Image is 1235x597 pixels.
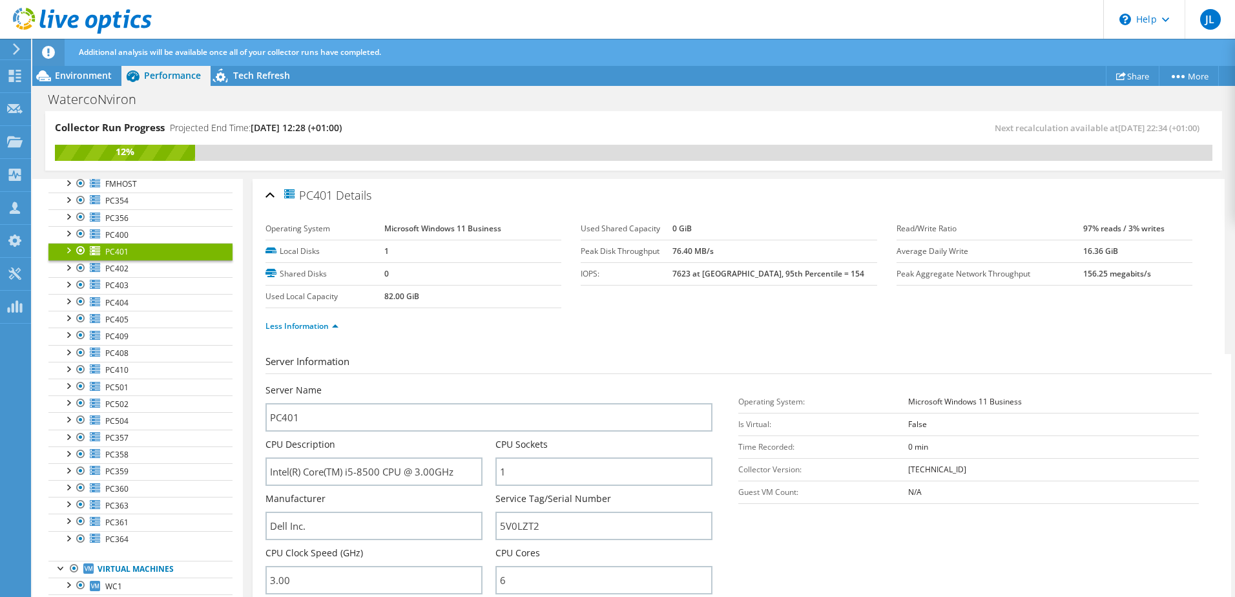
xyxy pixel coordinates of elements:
span: PC501 [105,382,129,393]
a: PC502 [48,395,233,412]
label: Local Disks [265,245,385,258]
a: PC363 [48,497,233,514]
a: PC357 [48,430,233,446]
span: PC409 [105,331,129,342]
span: PC359 [105,466,129,477]
span: PC364 [105,534,129,545]
a: PC402 [48,260,233,277]
b: 0 [384,268,389,279]
td: Operating System: [738,390,908,413]
div: 12% [55,145,195,159]
label: Peak Disk Throughput [581,245,672,258]
span: PC401 [105,246,129,257]
a: PC360 [48,480,233,497]
a: Less Information [265,320,338,331]
b: [TECHNICAL_ID] [908,464,966,475]
a: WC1 [48,578,233,594]
a: FMHOST [48,176,233,193]
a: PC504 [48,412,233,429]
span: [DATE] 22:34 (+01:00) [1118,122,1199,134]
a: PC409 [48,328,233,344]
b: N/A [908,487,922,497]
a: PC400 [48,226,233,243]
td: Guest VM Count: [738,481,908,503]
b: 82.00 GiB [384,291,419,302]
a: PC403 [48,277,233,294]
b: Microsoft Windows 11 Business [908,396,1022,407]
td: Time Recorded: [738,435,908,458]
span: PC358 [105,449,129,460]
a: PC358 [48,446,233,463]
label: CPU Cores [495,547,540,560]
a: PC359 [48,463,233,480]
td: Collector Version: [738,458,908,481]
label: Peak Aggregate Network Throughput [897,267,1084,280]
span: Environment [55,69,112,81]
h3: Server Information [265,354,1212,374]
b: 0 min [908,441,928,452]
b: 7623 at [GEOGRAPHIC_DATA], 95th Percentile = 154 [672,268,864,279]
a: Share [1106,66,1159,86]
b: 97% reads / 3% writes [1083,223,1165,234]
label: Service Tag/Serial Number [495,492,611,505]
span: PC400 [105,229,129,240]
span: PC502 [105,399,129,410]
span: Details [336,187,371,203]
span: FMHOST [105,178,137,189]
label: IOPS: [581,267,672,280]
label: Average Daily Write [897,245,1084,258]
label: Used Local Capacity [265,290,385,303]
label: Used Shared Capacity [581,222,672,235]
h1: WatercoNviron [42,92,156,107]
b: 16.36 GiB [1083,246,1118,257]
span: WC1 [105,581,122,592]
b: False [908,419,927,430]
label: CPU Sockets [495,438,548,451]
span: PC404 [105,297,129,308]
span: PC402 [105,263,129,274]
span: PC410 [105,364,129,375]
label: Operating System [265,222,385,235]
span: PC354 [105,195,129,206]
span: PC363 [105,500,129,511]
span: PC356 [105,213,129,224]
span: PC401 [282,187,333,202]
label: Shared Disks [265,267,385,280]
a: PC401 [48,243,233,260]
span: PC504 [105,415,129,426]
span: PC357 [105,432,129,443]
label: Manufacturer [265,492,326,505]
label: Read/Write Ratio [897,222,1084,235]
label: CPU Description [265,438,335,451]
label: Server Name [265,384,322,397]
a: PC501 [48,379,233,395]
a: PC404 [48,294,233,311]
a: Virtual Machines [48,561,233,578]
a: PC356 [48,209,233,226]
span: Next recalculation available at [995,122,1206,134]
td: Is Virtual: [738,413,908,435]
span: PC408 [105,348,129,359]
a: PC408 [48,345,233,362]
a: PC364 [48,531,233,548]
span: PC360 [105,483,129,494]
span: Tech Refresh [233,69,290,81]
svg: \n [1119,14,1131,25]
a: PC361 [48,514,233,530]
a: PC354 [48,193,233,209]
label: CPU Clock Speed (GHz) [265,547,363,560]
span: PC361 [105,517,129,528]
span: [DATE] 12:28 (+01:00) [251,121,342,134]
b: 1 [384,246,389,257]
span: Additional analysis will be available once all of your collector runs have completed. [79,47,381,58]
b: 76.40 MB/s [672,246,714,257]
b: 156.25 megabits/s [1083,268,1151,279]
b: 0 GiB [672,223,692,234]
span: JL [1200,9,1221,30]
a: PC405 [48,311,233,328]
span: PC403 [105,280,129,291]
span: Performance [144,69,201,81]
a: PC410 [48,362,233,379]
a: More [1159,66,1219,86]
h4: Projected End Time: [170,121,342,135]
